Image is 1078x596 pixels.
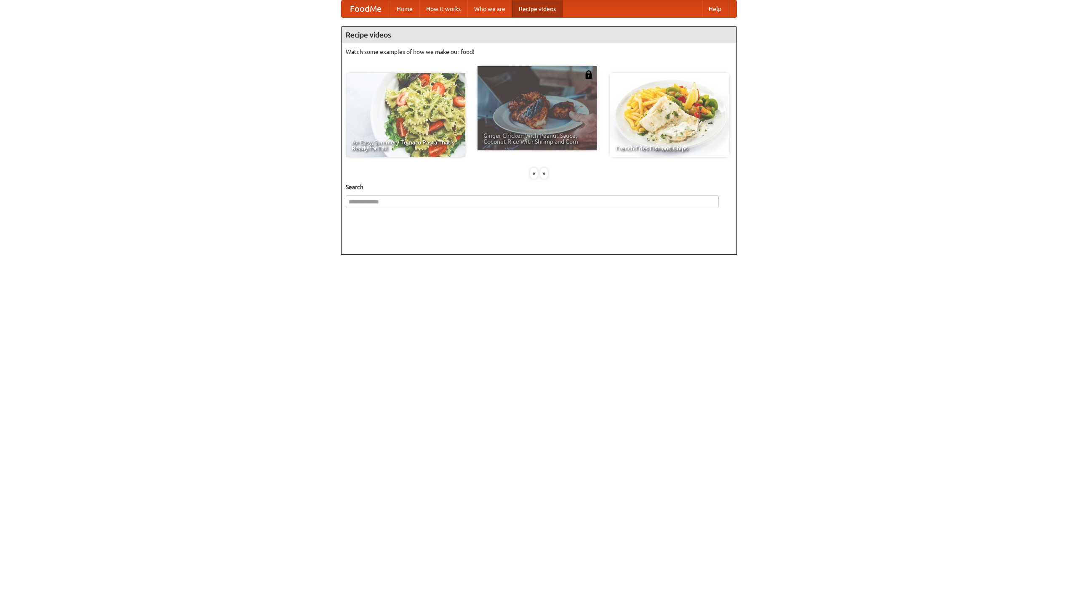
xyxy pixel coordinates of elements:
[702,0,728,17] a: Help
[342,0,390,17] a: FoodMe
[584,70,593,79] img: 483408.png
[610,73,729,157] a: French Fries Fish and Chips
[530,168,538,179] div: «
[342,27,736,43] h4: Recipe videos
[346,48,732,56] p: Watch some examples of how we make our food!
[346,73,465,157] a: An Easy, Summery Tomato Pasta That's Ready for Fall
[346,183,732,191] h5: Search
[467,0,512,17] a: Who we are
[512,0,563,17] a: Recipe videos
[540,168,548,179] div: »
[616,145,723,151] span: French Fries Fish and Chips
[390,0,419,17] a: Home
[419,0,467,17] a: How it works
[352,139,459,151] span: An Easy, Summery Tomato Pasta That's Ready for Fall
